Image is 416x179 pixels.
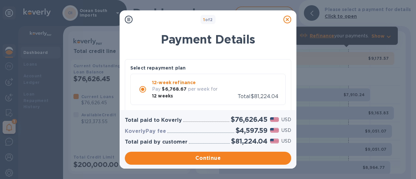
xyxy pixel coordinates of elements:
[236,126,267,134] h2: $4,597.59
[281,138,291,145] p: USD
[125,32,291,46] h1: Payment Details
[281,127,291,134] p: USD
[203,17,205,22] span: 1
[270,128,279,133] img: USD
[270,117,279,122] img: USD
[152,93,173,98] b: 12 weeks
[130,65,186,71] p: Select repayment plan
[281,116,291,123] p: USD
[188,86,218,93] p: per week for
[203,17,213,22] b: of 2
[130,154,286,162] span: Continue
[231,137,267,145] h2: $81,224.04
[270,139,279,143] img: USD
[125,117,182,123] h3: Total paid to Koverly
[125,128,166,134] h3: KoverlyPay fee
[238,93,279,99] span: Total $81,224.04
[125,152,291,165] button: Continue
[152,86,161,93] p: Pay
[125,139,188,145] h3: Total paid by customer
[152,79,238,86] p: 12-week refinance
[231,115,267,123] h2: $76,626.45
[162,86,187,92] b: $6,768.67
